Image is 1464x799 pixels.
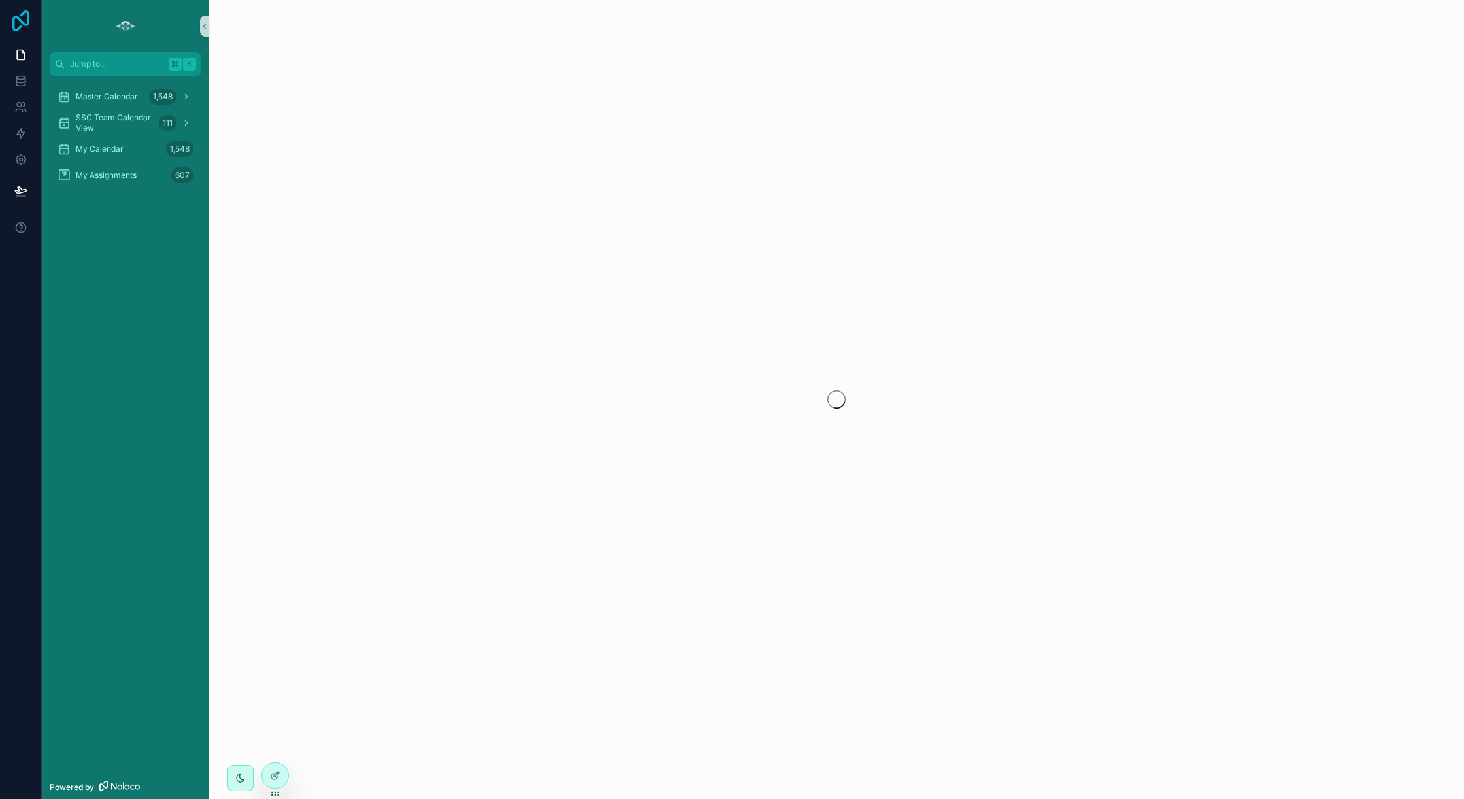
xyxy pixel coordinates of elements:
a: My Calendar1,548 [50,137,201,161]
a: My Assignments607 [50,163,201,187]
div: 607 [171,167,193,183]
span: Master Calendar [76,92,138,102]
a: Master Calendar1,548 [50,85,201,109]
div: scrollable content [42,76,209,204]
div: 1,548 [166,141,193,157]
span: SSC Team Calendar View [76,112,154,133]
span: Jump to... [70,59,163,69]
button: Jump to...K [50,52,201,76]
div: 1,548 [149,89,176,105]
span: K [184,59,195,69]
a: Powered by [42,775,209,799]
span: Powered by [50,782,94,792]
a: SSC Team Calendar View111 [50,111,201,135]
img: App logo [115,16,136,37]
span: My Calendar [76,144,124,154]
div: 111 [159,115,176,131]
span: My Assignments [76,170,137,180]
